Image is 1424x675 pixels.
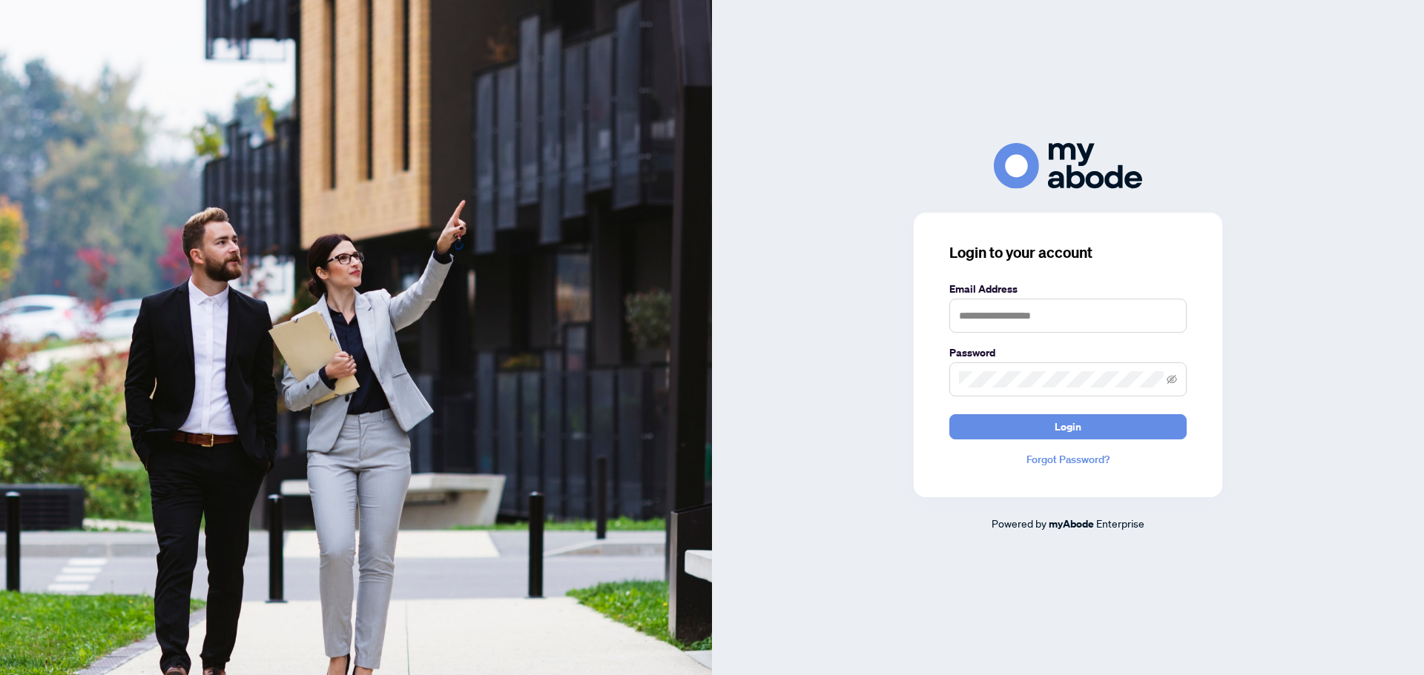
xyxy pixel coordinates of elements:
[1096,516,1144,530] span: Enterprise
[1167,374,1177,385] span: eye-invisible
[1055,415,1081,439] span: Login
[992,516,1046,530] span: Powered by
[1049,516,1094,532] a: myAbode
[949,414,1187,439] button: Login
[949,281,1187,297] label: Email Address
[949,242,1187,263] h3: Login to your account
[994,143,1142,188] img: ma-logo
[949,451,1187,468] a: Forgot Password?
[949,345,1187,361] label: Password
